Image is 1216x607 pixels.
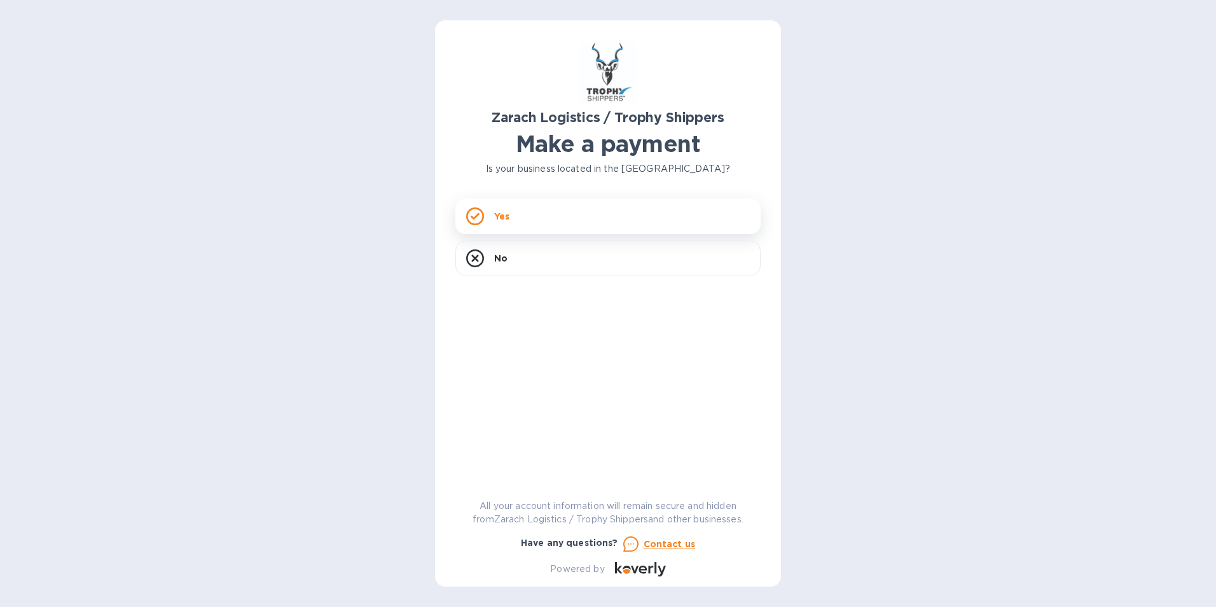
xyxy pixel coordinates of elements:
[644,539,696,549] u: Contact us
[521,538,618,548] b: Have any questions?
[455,499,761,526] p: All your account information will remain secure and hidden from Zarach Logistics / Trophy Shipper...
[550,562,604,576] p: Powered by
[492,109,724,125] b: Zarach Logistics / Trophy Shippers
[494,252,508,265] p: No
[455,130,761,157] h1: Make a payment
[494,210,509,223] p: Yes
[455,162,761,176] p: Is your business located in the [GEOGRAPHIC_DATA]?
